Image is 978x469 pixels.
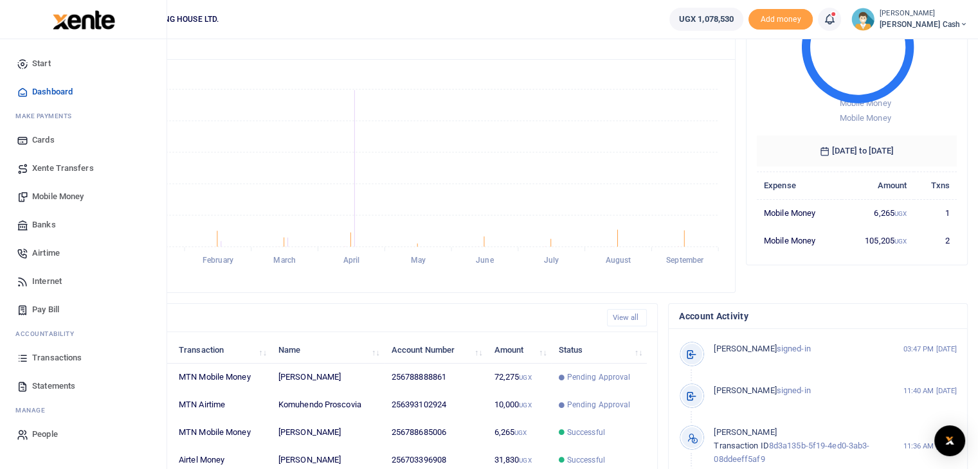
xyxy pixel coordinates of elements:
[10,296,156,324] a: Pay Bill
[714,342,896,356] p: signed-in
[487,336,551,364] th: Amount: activate to sort column ascending
[714,426,896,466] p: 8d3a135b-5f19-4ed0-3ab3-08ddeeff5af9
[203,256,233,265] tspan: February
[757,172,842,199] th: Expense
[748,9,813,30] span: Add money
[53,10,115,30] img: logo-large
[10,324,156,344] li: Ac
[567,427,605,438] span: Successful
[51,14,115,24] a: logo-small logo-large logo-large
[757,227,842,254] td: Mobile Money
[606,256,631,265] tspan: August
[934,425,965,456] div: Open Intercom Messenger
[714,384,896,398] p: signed-in
[10,344,156,372] a: Transactions
[487,419,551,447] td: 6,265
[10,78,156,106] a: Dashboard
[172,336,271,364] th: Transaction: activate to sort column ascending
[669,8,743,31] a: UGX 1,078,530
[914,172,957,199] th: Txns
[714,385,776,395] span: [PERSON_NAME]
[664,8,748,31] li: Wallet ballance
[32,247,60,260] span: Airtime
[410,256,425,265] tspan: May
[514,429,527,436] small: UGX
[32,303,59,316] span: Pay Bill
[714,344,776,353] span: [PERSON_NAME]
[273,256,296,265] tspan: March
[60,40,725,54] h4: Transactions Overview
[679,309,957,323] h4: Account Activity
[172,391,271,419] td: MTN Airtime
[914,227,957,254] td: 2
[519,402,531,409] small: UGX
[476,256,494,265] tspan: June
[271,336,385,364] th: Name: activate to sort column ascending
[839,98,891,108] span: Mobile Money
[10,182,156,211] a: Mobile Money
[385,364,487,391] td: 256788888861
[748,13,813,23] a: Add money
[757,199,842,227] td: Mobile Money
[903,385,957,396] small: 11:40 AM [DATE]
[10,211,156,239] a: Banks
[32,162,94,175] span: Xente Transfers
[757,136,957,166] h6: [DATE] to [DATE]
[487,364,551,391] td: 72,275
[32,380,75,393] span: Statements
[172,419,271,447] td: MTN Mobile Money
[842,172,914,199] th: Amount
[607,309,647,326] a: View all
[851,8,968,31] a: profile-user [PERSON_NAME] [PERSON_NAME] Cash
[519,374,531,381] small: UGX
[32,351,82,364] span: Transactions
[10,126,156,154] a: Cards
[22,405,46,415] span: anage
[25,329,74,339] span: countability
[880,8,968,19] small: [PERSON_NAME]
[32,57,51,70] span: Start
[10,154,156,182] a: Xente Transfers
[714,427,776,437] span: [PERSON_NAME]
[748,9,813,30] li: Toup your wallet
[32,275,62,288] span: Internet
[666,256,704,265] tspan: September
[172,364,271,391] td: MTN Mobile Money
[271,364,385,391] td: [PERSON_NAME]
[32,85,73,98] span: Dashboard
[10,400,156,420] li: M
[544,256,559,265] tspan: July
[10,106,156,126] li: M
[32,190,84,203] span: Mobile Money
[10,267,156,296] a: Internet
[914,199,957,227] td: 1
[894,238,907,245] small: UGX
[903,441,957,452] small: 11:36 AM [DATE]
[551,336,647,364] th: Status: activate to sort column ascending
[10,420,156,448] a: People
[10,49,156,78] a: Start
[10,372,156,400] a: Statements
[22,111,72,121] span: ake Payments
[714,441,768,450] span: Transaction ID
[679,13,734,26] span: UGX 1,078,530
[487,391,551,419] td: 10,000
[32,134,55,146] span: Cards
[567,371,631,383] span: Pending Approval
[271,391,385,419] td: Komuhendo Proscovia
[567,399,631,411] span: Pending Approval
[903,344,957,355] small: 03:47 PM [DATE]
[10,239,156,267] a: Airtime
[842,199,914,227] td: 6,265
[894,210,907,217] small: UGX
[880,19,968,30] span: [PERSON_NAME] Cash
[385,419,487,447] td: 256788685006
[842,227,914,254] td: 105,205
[271,419,385,447] td: [PERSON_NAME]
[32,428,58,441] span: People
[851,8,874,31] img: profile-user
[385,391,487,419] td: 256393102924
[343,256,360,265] tspan: April
[839,113,891,123] span: Mobile Money
[32,218,56,231] span: Banks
